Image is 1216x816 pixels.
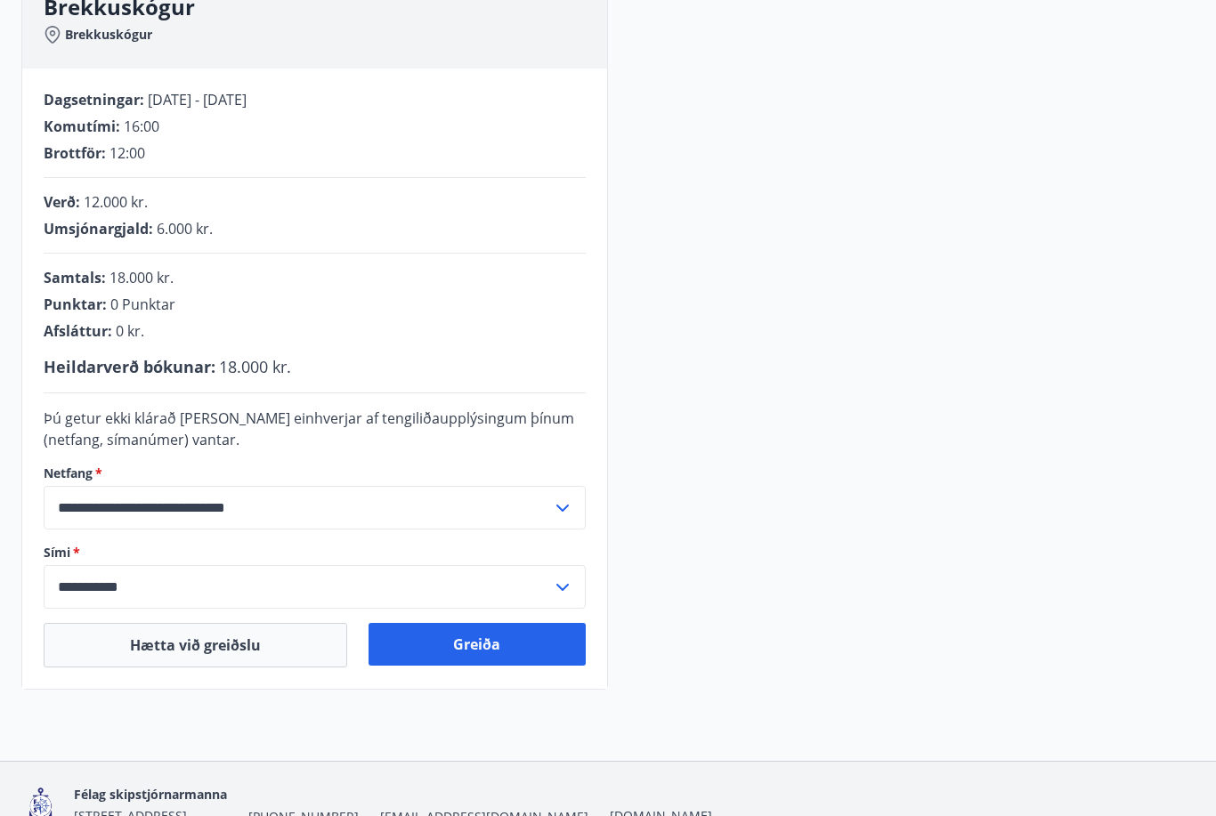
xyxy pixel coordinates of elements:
span: Þú getur ekki klárað [PERSON_NAME] einhverjar af tengiliðaupplýsingum þínum (netfang, símanúmer) ... [44,408,574,449]
span: 16:00 [124,117,159,136]
span: Punktar : [44,295,107,314]
span: Verð : [44,192,80,212]
span: 6.000 kr. [157,219,213,238]
span: Umsjónargjald : [44,219,153,238]
span: 0 Punktar [110,295,175,314]
span: Afsláttur : [44,321,112,341]
span: Brottför : [44,143,106,163]
label: Sími [44,544,586,562]
span: Félag skipstjórnarmanna [74,786,227,803]
span: Heildarverð bókunar : [44,356,215,377]
span: [DATE] - [DATE] [148,90,247,109]
button: Hætta við greiðslu [44,623,347,667]
span: Dagsetningar : [44,90,144,109]
span: 18.000 kr. [219,356,291,377]
span: 12:00 [109,143,145,163]
span: 0 kr. [116,321,144,341]
span: 12.000 kr. [84,192,148,212]
label: Netfang [44,465,586,482]
span: 18.000 kr. [109,268,174,287]
span: Komutími : [44,117,120,136]
span: Brekkuskógur [65,26,152,44]
span: Samtals : [44,268,106,287]
button: Greiða [369,623,587,666]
